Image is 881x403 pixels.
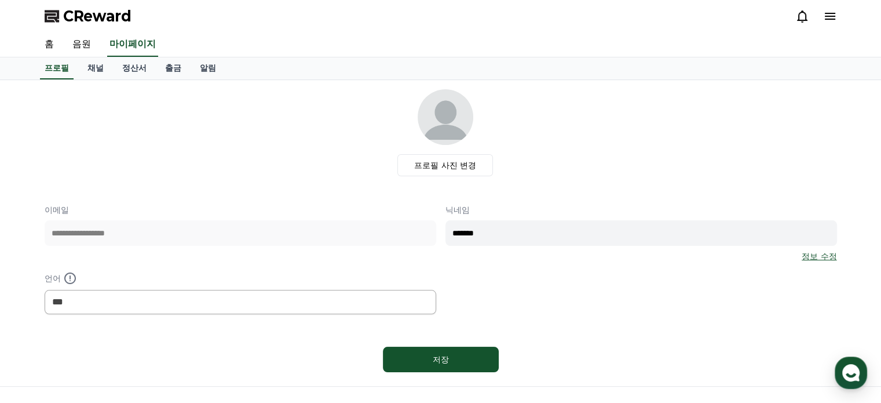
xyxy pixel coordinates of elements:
[35,288,197,299] div: 이메일
[59,74,212,144] div: 안녕하세요 구독자 100명이 되기전에 인증했다가 안되서 되면 다시하려고 하다가 지금 구독자 100명 됐거든요 근데 다시 인증 새로고침 하긴 했는데 제가 그 설명란에 인증코드를...
[445,204,837,216] p: 닉네임
[37,304,195,315] span: [EMAIL_ADDRESS][DOMAIN_NAME]
[78,57,113,79] a: 채널
[35,32,63,57] a: 홈
[45,7,131,26] a: CReward
[406,354,476,365] div: 저장
[63,7,131,26] span: CReward
[45,271,436,285] p: 언어
[383,347,499,372] button: 저장
[63,32,100,57] a: 음원
[107,32,158,57] a: 마이페이지
[79,157,149,170] div: 새로운 메시지입니다.
[156,57,191,79] a: 출금
[63,19,160,28] div: 몇 분 내 답변 받으실 수 있어요
[113,57,156,79] a: 정산서
[63,6,109,19] div: CReward
[418,89,473,145] img: profile_image
[34,195,196,218] div: 연락처를 남겨주세요. 오프라인 상태가 되면 이메일로 답변 알림을 보내드려요.
[40,57,74,79] a: 프로필
[34,39,142,51] div: 문의사항을 남겨주세요 :)
[34,224,196,270] div: (수집된 개인정보는 상담 답변 알림 목적으로만 이용되고, 삭제 요청을 주시기 전까지 보유됩니다. 제출하지 않으시면 상담 답변 알림을 받을 수 없어요.)
[802,250,836,262] a: 정보 수정
[45,204,436,216] p: 이메일
[191,57,225,79] a: 알림
[397,154,493,176] label: 프로필 사진 변경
